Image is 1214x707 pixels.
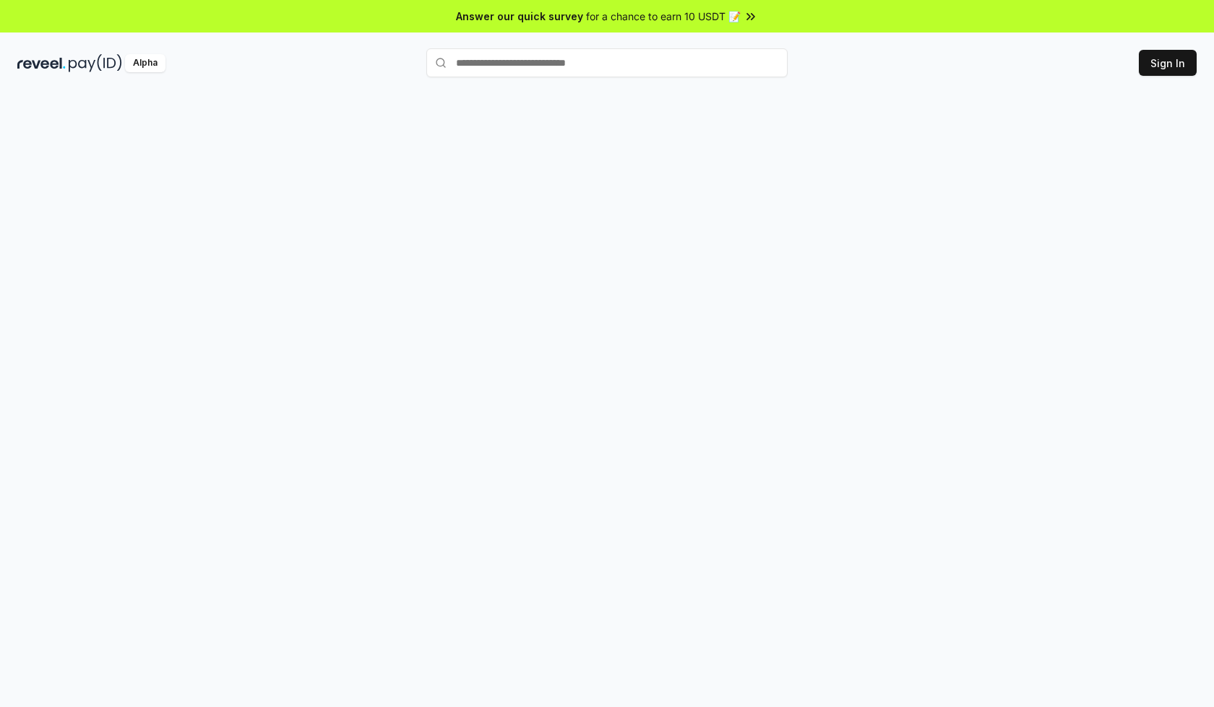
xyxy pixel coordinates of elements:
[125,54,165,72] div: Alpha
[1139,50,1197,76] button: Sign In
[456,9,583,24] span: Answer our quick survey
[17,54,66,72] img: reveel_dark
[69,54,122,72] img: pay_id
[586,9,741,24] span: for a chance to earn 10 USDT 📝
